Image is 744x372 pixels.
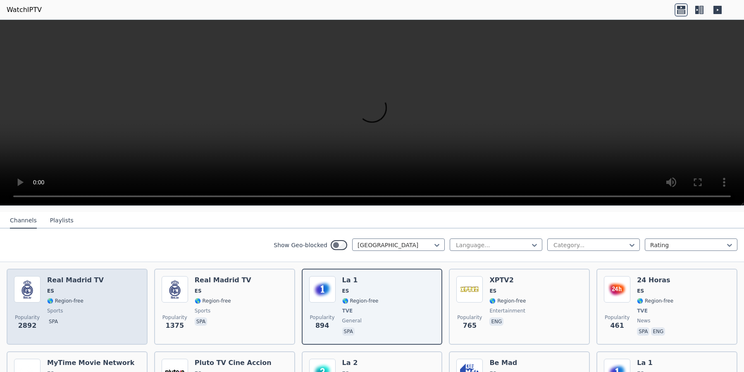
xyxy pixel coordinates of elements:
[274,241,327,249] label: Show Geo-blocked
[637,327,649,336] p: spa
[457,314,482,321] span: Popularity
[195,317,207,326] p: spa
[309,276,336,303] img: La 1
[637,276,673,284] h6: 24 Horas
[10,213,37,229] button: Channels
[310,314,335,321] span: Popularity
[18,321,37,331] span: 2892
[489,276,526,284] h6: XPTV2
[637,317,650,324] span: news
[342,298,379,304] span: 🌎 Region-free
[342,276,379,284] h6: La 1
[342,317,362,324] span: general
[489,359,526,367] h6: Be Mad
[195,288,202,294] span: ES
[342,359,379,367] h6: La 2
[463,321,477,331] span: 765
[47,276,104,284] h6: Real Madrid TV
[47,288,54,294] span: ES
[489,317,503,326] p: eng
[604,276,630,303] img: 24 Horas
[47,308,63,314] span: sports
[610,321,624,331] span: 461
[162,276,188,303] img: Real Madrid TV
[162,314,187,321] span: Popularity
[14,276,41,303] img: Real Madrid TV
[637,288,644,294] span: ES
[637,359,673,367] h6: La 1
[195,298,231,304] span: 🌎 Region-free
[605,314,630,321] span: Popularity
[7,5,42,15] a: WatchIPTV
[166,321,184,331] span: 1375
[50,213,74,229] button: Playlists
[195,276,251,284] h6: Real Madrid TV
[489,288,496,294] span: ES
[489,308,525,314] span: entertainment
[637,298,673,304] span: 🌎 Region-free
[47,298,83,304] span: 🌎 Region-free
[342,288,349,294] span: ES
[342,308,353,314] span: TVE
[342,327,355,336] p: spa
[47,359,134,367] h6: MyTime Movie Network
[637,308,648,314] span: TVE
[489,298,526,304] span: 🌎 Region-free
[47,317,60,326] p: spa
[651,327,665,336] p: eng
[315,321,329,331] span: 894
[15,314,40,321] span: Popularity
[456,276,483,303] img: XPTV2
[195,359,272,367] h6: Pluto TV Cine Accion
[195,308,210,314] span: sports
